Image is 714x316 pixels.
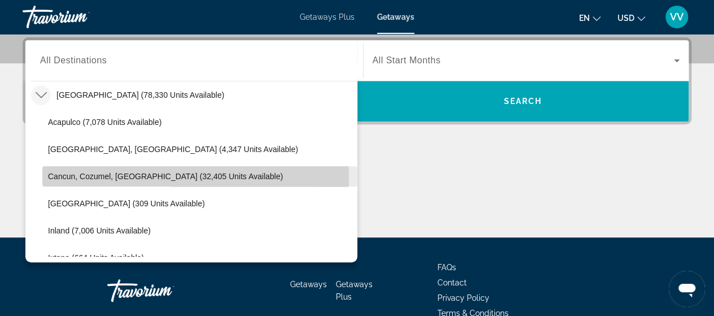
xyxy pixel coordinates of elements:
[48,172,283,181] span: Cancun, Cozumel, [GEOGRAPHIC_DATA] (32,405 units available)
[373,55,441,65] span: All Start Months
[437,278,467,287] a: Contact
[23,2,135,32] a: Travorium
[579,10,601,26] button: Change language
[669,271,705,307] iframe: Button to launch messaging window
[42,139,357,159] button: Select destination: Baja Peninsula, Los Cabos (4,347 units available)
[290,280,327,289] a: Getaways
[40,54,348,68] input: Select destination
[437,263,456,272] a: FAQs
[48,226,151,235] span: Inland (7,006 units available)
[42,166,357,187] button: Select destination: Cancun, Cozumel, Riviera Maya (32,405 units available)
[617,10,645,26] button: Change currency
[662,5,691,29] button: User Menu
[31,85,51,105] button: Toggle Mexico (78,330 units available) submenu
[579,14,590,23] span: en
[25,40,689,122] div: Search widget
[48,199,205,208] span: [GEOGRAPHIC_DATA] (309 units available)
[357,81,689,122] button: Search
[437,293,489,302] a: Privacy Policy
[51,85,357,105] button: Select destination: Mexico (78,330 units available)
[42,248,357,268] button: Select destination: Ixtapa (664 units available)
[48,253,144,262] span: Ixtapa (664 units available)
[42,220,357,241] button: Select destination: Inland (7,006 units available)
[377,12,414,21] a: Getaways
[40,55,107,65] span: All Destinations
[48,118,161,127] span: Acapulco (7,078 units available)
[617,14,634,23] span: USD
[42,112,357,132] button: Select destination: Acapulco (7,078 units available)
[300,12,354,21] a: Getaways Plus
[56,90,224,99] span: [GEOGRAPHIC_DATA] (78,330 units available)
[48,145,298,154] span: [GEOGRAPHIC_DATA], [GEOGRAPHIC_DATA] (4,347 units available)
[336,280,373,301] a: Getaways Plus
[107,274,220,308] a: Go Home
[25,75,357,262] div: Destination options
[503,97,542,106] span: Search
[670,11,684,23] span: VV
[42,193,357,214] button: Select destination: Gulf of Mexico (309 units available)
